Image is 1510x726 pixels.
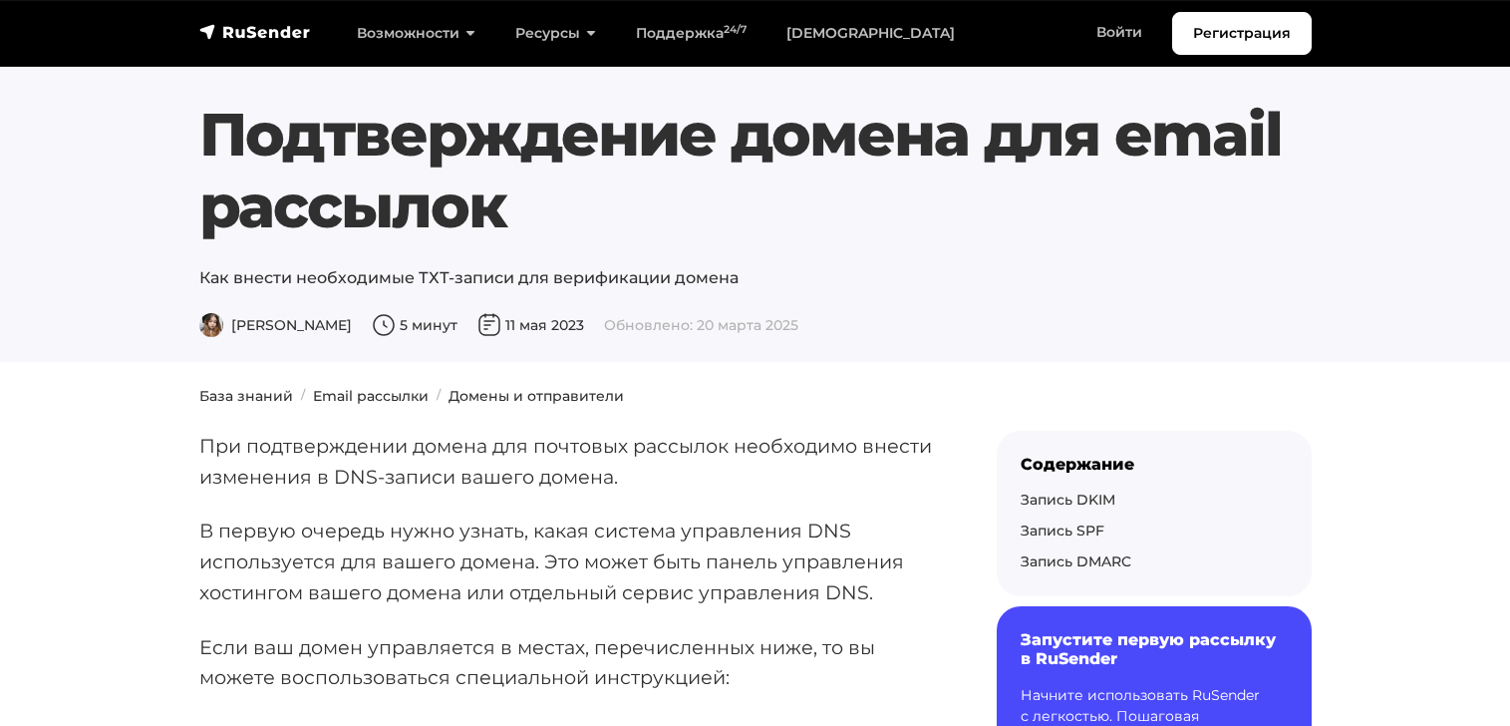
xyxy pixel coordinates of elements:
[449,387,624,405] a: Домены и отправители
[1172,12,1312,55] a: Регистрация
[495,13,616,54] a: Ресурсы
[1021,630,1288,668] h6: Запустите первую рассылку в RuSender
[477,313,501,337] img: Дата публикации
[187,386,1324,407] nav: breadcrumb
[1076,12,1162,53] a: Войти
[199,387,293,405] a: База знаний
[372,316,457,334] span: 5 минут
[372,313,396,337] img: Время чтения
[604,316,798,334] span: Обновлено: 20 марта 2025
[1021,522,1104,540] a: Запись SPF
[724,23,747,36] sup: 24/7
[199,431,933,492] p: При подтверждении домена для почтовых рассылок необходимо внести изменения в DNS-записи вашего до...
[616,13,766,54] a: Поддержка24/7
[1021,491,1115,509] a: Запись DKIM
[199,22,311,42] img: RuSender
[199,316,352,334] span: [PERSON_NAME]
[477,316,584,334] span: 11 мая 2023
[199,516,933,607] p: В первую очередь нужно узнать, какая система управления DNS используется для вашего домена. Это м...
[199,632,933,693] p: Если ваш домен управляется в местах, перечисленных ниже, то вы можете воспользоваться специальной...
[199,99,1312,242] h1: Подтверждение домена для email рассылок
[1021,552,1131,570] a: Запись DMARC
[313,387,429,405] a: Email рассылки
[766,13,975,54] a: [DEMOGRAPHIC_DATA]
[1021,455,1288,474] div: Содержание
[337,13,495,54] a: Возможности
[199,266,1312,290] p: Как внести необходимые ТХТ-записи для верификации домена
